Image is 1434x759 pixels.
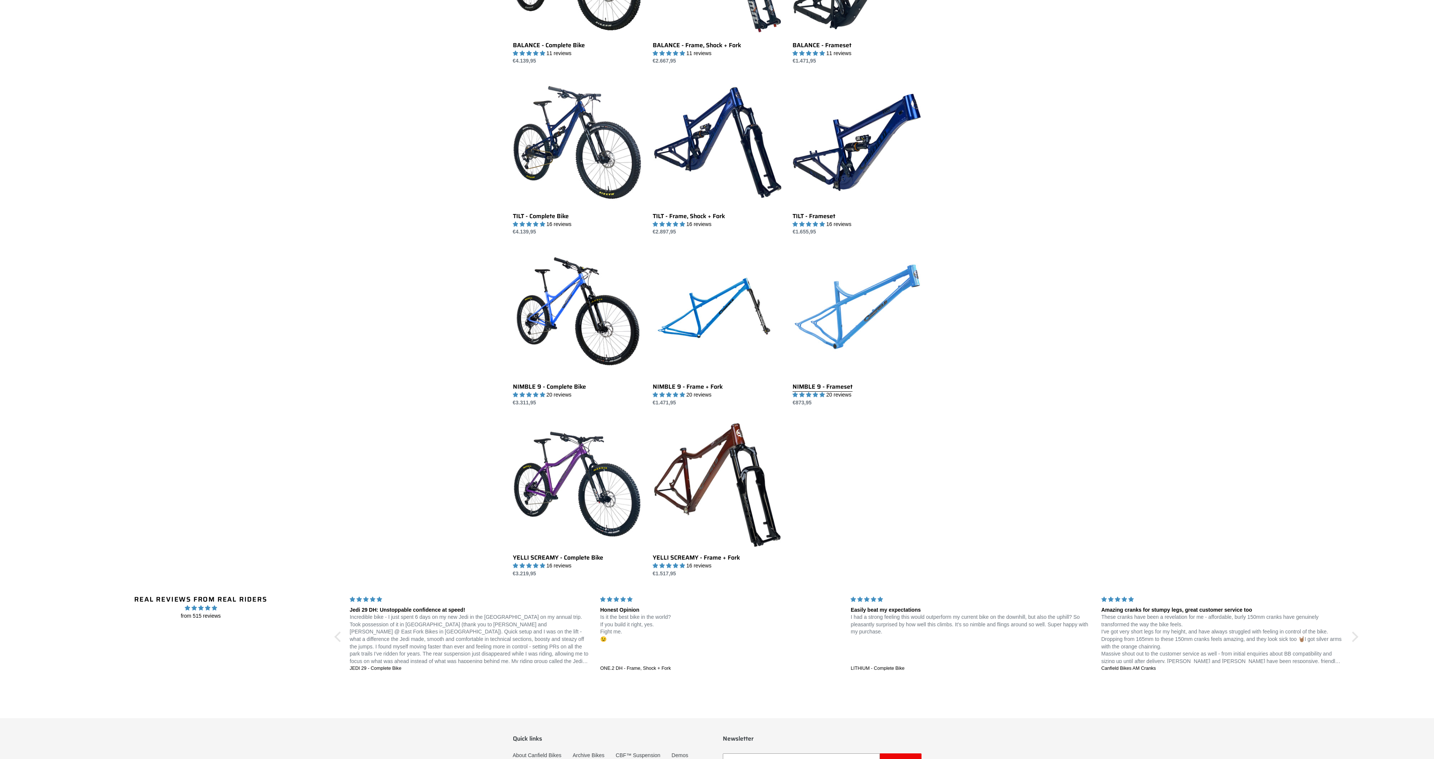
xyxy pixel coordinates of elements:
[600,614,842,643] p: Is it the best bike in the world? If you build it right, yes. Fight me. 😉
[350,614,591,665] p: Incredible bike - I just spent 6 days on my new Jedi in the [GEOGRAPHIC_DATA] on my annual trip. ...
[572,752,604,758] a: Archive Bikes
[851,614,1092,636] p: I had a strong feeling this would outperform my current bike on the downhill, but also the uphill...
[350,596,591,603] div: 5 stars
[72,596,330,604] h2: Real Reviews from Real Riders
[513,735,712,742] p: Quick links
[1101,606,1343,614] div: Amazing cranks for stumpy legs, great customer service too
[723,735,922,742] p: Newsletter
[851,596,1092,603] div: 5 stars
[350,665,591,672] a: JEDI 29 - Complete Bike
[513,752,562,758] a: About Canfield Bikes
[72,612,330,620] span: from 515 reviews
[1101,665,1343,672] a: Canfield Bikes AM Cranks
[1101,596,1343,603] div: 5 stars
[600,606,842,614] div: Honest Opinion
[851,606,1092,614] div: Easily beat my expectations
[851,665,1092,672] a: LITHIUM - Complete Bike
[600,665,842,672] a: ONE.2 DH - Frame, Shock + Fork
[616,752,660,758] a: CBF™ Suspension
[671,752,688,758] a: Demos
[1101,614,1343,665] p: These cranks have been a revelation for me - affordable, burly 150mm cranks have genuinely transf...
[600,596,842,603] div: 5 stars
[350,606,591,614] div: Jedi 29 DH: Unstoppable confidence at speed!
[72,604,330,612] span: 4.96 stars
